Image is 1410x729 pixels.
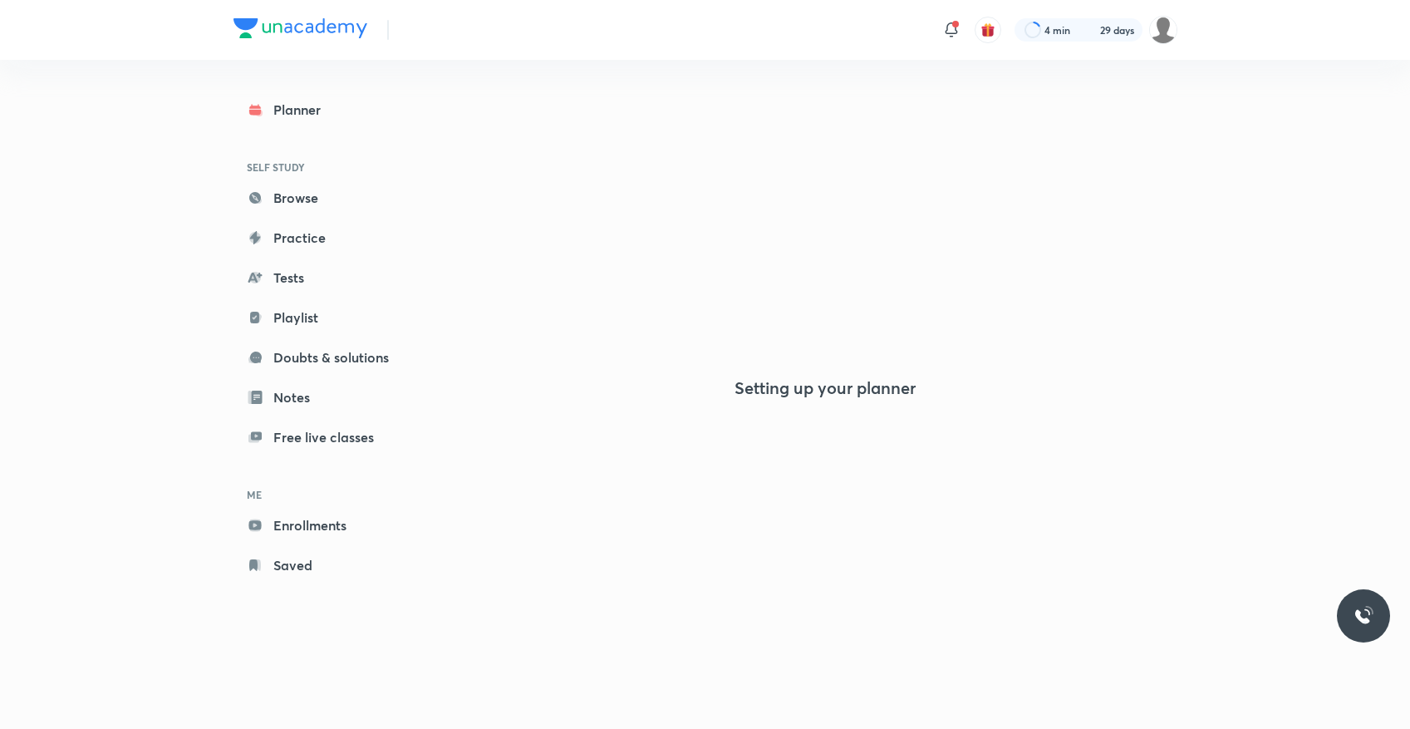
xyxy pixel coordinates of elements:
a: Free live classes [233,421,426,454]
img: ttu [1354,606,1373,626]
a: Browse [233,181,426,214]
a: Doubts & solutions [233,341,426,374]
a: Tests [233,261,426,294]
button: avatar [975,17,1001,43]
img: Sakshi Nath [1149,16,1177,44]
h4: Setting up your planner [734,378,916,398]
a: Saved [233,549,426,582]
h6: ME [233,480,426,509]
a: Company Logo [233,18,367,42]
a: Practice [233,221,426,254]
h6: SELF STUDY [233,153,426,181]
a: Planner [233,93,426,126]
a: Enrollments [233,509,426,542]
img: streak [1080,22,1097,38]
a: Playlist [233,301,426,334]
img: avatar [980,22,995,37]
img: Company Logo [233,18,367,38]
a: Notes [233,381,426,414]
